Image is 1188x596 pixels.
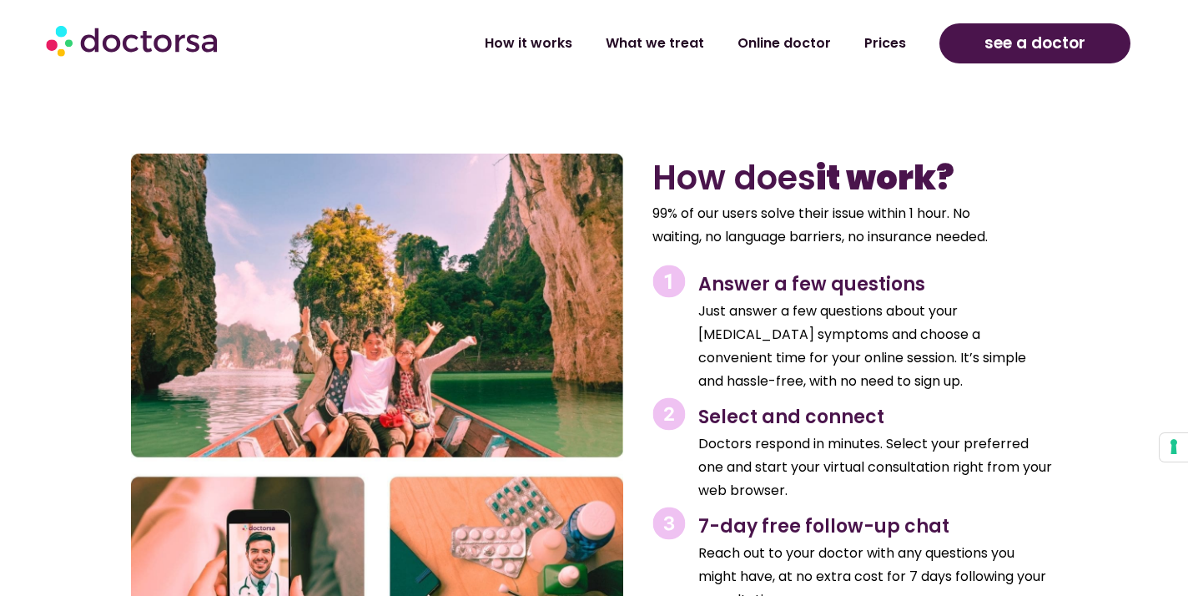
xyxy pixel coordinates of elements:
[698,432,1052,503] p: Doctors respond in minutes. Select your preferred one and start your virtual consultation right f...
[698,300,1052,393] p: Just answer a few questions about your [MEDICAL_DATA] symptoms and choose a convenient time for y...
[652,202,1012,249] p: 99% of our users solve their issue within 1 hour. No waiting, no language barriers, no insurance ...
[984,30,1085,57] span: see a doctor
[652,158,1052,198] h2: How does
[848,24,923,63] a: Prices
[721,24,848,63] a: Online doctor
[698,513,949,539] span: 7-day free follow-up chat
[468,24,589,63] a: How it works
[589,24,721,63] a: What we treat
[698,404,884,430] span: Select and connect
[939,23,1130,63] a: see a doctor
[1160,433,1188,462] button: Your consent preferences for tracking technologies
[315,24,923,63] nav: Menu
[698,271,925,297] span: Answer a few questions
[816,154,954,201] b: it work?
